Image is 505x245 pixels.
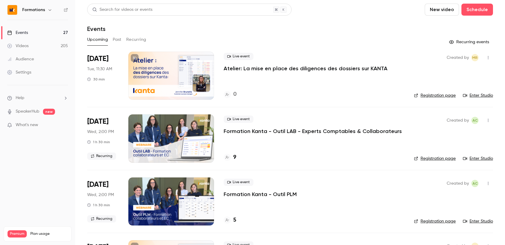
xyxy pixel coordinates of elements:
h4: 5 [233,216,236,224]
span: Anaïs Cachelou [471,117,479,124]
a: Registration page [414,218,456,224]
div: Search for videos or events [92,7,152,13]
div: Sep 23 Tue, 11:30 AM (Europe/Paris) [87,52,119,100]
span: Plan usage [30,231,68,236]
img: Formations [8,5,17,15]
h1: Events [87,25,106,32]
button: Schedule [461,4,493,16]
button: Past [113,35,121,44]
a: Registration page [414,92,456,98]
span: Live event [224,53,253,60]
span: Created by [447,180,469,187]
a: Formation Kanta - Outil LAB - Experts Comptables & Collaborateurs [224,128,402,135]
a: 0 [224,90,237,98]
li: help-dropdown-opener [7,95,68,101]
span: Created by [447,117,469,124]
div: Sep 24 Wed, 2:00 PM (Europe/Paris) [87,114,119,162]
div: Events [7,30,28,36]
div: Settings [7,69,31,75]
button: Upcoming [87,35,108,44]
a: Enter Studio [463,156,493,162]
a: 9 [224,153,236,162]
span: Live event [224,179,253,186]
h4: 0 [233,90,237,98]
span: new [43,109,55,115]
div: 1 h 30 min [87,140,110,144]
a: Enter Studio [463,218,493,224]
div: Videos [7,43,29,49]
a: 5 [224,216,236,224]
a: Formation Kanta - Outil PLM [224,191,297,198]
span: AC [473,117,478,124]
span: MR [472,54,478,61]
button: New video [425,4,459,16]
span: [DATE] [87,54,109,64]
div: Audience [7,56,34,62]
span: AC [473,180,478,187]
a: Enter Studio [463,92,493,98]
span: Recurring [87,153,116,160]
span: Tue, 11:30 AM [87,66,112,72]
div: Sep 24 Wed, 2:00 PM (Europe/Paris) [87,177,119,225]
span: Recurring [87,215,116,222]
h6: Formations [22,7,45,13]
button: Recurring [126,35,146,44]
span: Wed, 2:00 PM [87,129,114,135]
button: Recurring events [446,37,493,47]
span: Premium [8,230,27,237]
span: Marion Roquet [471,54,479,61]
h4: 9 [233,153,236,162]
span: Live event [224,116,253,123]
span: [DATE] [87,117,109,126]
span: Created by [447,54,469,61]
div: 30 min [87,77,105,82]
span: Anaïs Cachelou [471,180,479,187]
span: [DATE] [87,180,109,189]
a: SpeakerHub [16,108,39,115]
a: Registration page [414,156,456,162]
a: Atelier: La mise en place des diligences des dossiers sur KANTA [224,65,387,72]
span: What's new [16,122,38,128]
div: 1 h 30 min [87,203,110,207]
iframe: Noticeable Trigger [61,122,68,128]
span: Help [16,95,24,101]
span: Wed, 2:00 PM [87,192,114,198]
